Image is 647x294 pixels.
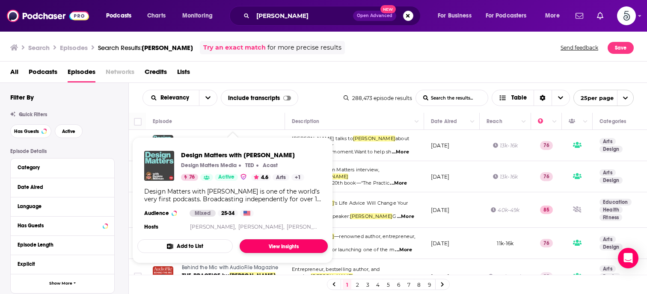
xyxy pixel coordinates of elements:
a: 2 [353,279,362,290]
a: Arts [600,265,616,272]
button: Active [55,124,83,138]
span: [PERSON_NAME] [311,273,353,279]
button: Show profile menu [617,6,636,25]
span: In his third Design Matters interview, writer [292,167,380,179]
div: 13k-16k [493,173,518,180]
span: Show More [49,281,72,286]
div: Category [18,165,102,171]
button: Language [18,201,107,212]
div: 25-34 [218,210,238,217]
span: Podcasts [29,65,57,82]
a: Arts [600,169,616,176]
span: For Business [438,10,472,22]
a: Charts [142,9,171,23]
button: Episode Length [18,239,107,250]
h2: Choose List sort [142,90,217,106]
span: ...More [395,247,412,253]
button: open menu [480,9,539,23]
a: Arts [600,236,616,243]
div: Has Guests [18,223,100,229]
a: Health [600,206,623,213]
span: ...More [390,180,407,187]
div: Search podcasts, credits, & more... [237,6,429,26]
span: —renowned author, entrepreneur, and [292,233,416,246]
span: for more precise results [267,43,341,53]
button: Open AdvancedNew [353,11,396,21]
a: View Insights [240,239,328,253]
a: 7 [404,279,413,290]
a: All [10,65,18,82]
h3: Search [28,44,50,52]
button: Column Actions [580,117,591,127]
button: open menu [100,9,142,23]
button: Has Guests [18,220,107,231]
a: Design Matters with Debbie Millman [181,151,304,159]
a: +1 [291,174,304,181]
div: Categories [600,116,626,126]
p: 76 [540,141,553,150]
div: Language [18,203,102,209]
div: 13k-16k [493,142,518,149]
span: For Podcasters [486,10,527,22]
a: Arts [273,174,289,181]
div: Power Score [538,116,550,126]
p: TED [245,162,254,169]
div: Sort Direction [534,90,552,106]
span: More [545,10,560,22]
img: Podchaser - Follow, Share and Rate Podcasts [7,8,89,24]
p: 76 [540,239,553,247]
span: Design Matters with [PERSON_NAME] [181,151,304,159]
span: [PERSON_NAME] [350,213,392,219]
a: Show notifications dropdown [572,9,587,23]
span: Active [62,129,75,134]
a: AcastAcast [261,162,278,169]
h4: Hosts [144,223,158,230]
a: Search Results:[PERSON_NAME] [98,44,193,52]
a: 1 [343,279,351,290]
span: Credits [145,65,167,82]
h2: Choose View [492,90,570,106]
span: Logged in as Spiral5-G2 [617,6,636,25]
a: Try an exact match [203,43,266,53]
span: Quick Filters [19,112,47,118]
button: open menu [199,90,217,106]
div: Open Intercom Messenger [618,248,638,268]
a: Education [600,199,632,206]
a: Episodes [68,65,95,82]
span: riffs on his 20th book—“The Practic [306,180,389,186]
div: Search Results: [98,44,193,52]
a: Active [215,174,238,181]
span: Podcasts [106,10,131,22]
button: Show More [11,274,114,293]
div: Episode Length [18,242,102,248]
span: ...More [392,149,409,156]
span: about how to live in our [292,135,409,148]
button: Category [18,162,107,173]
a: Books [600,273,620,280]
button: open menu [573,90,634,106]
h2: Filter By [10,93,34,101]
div: Has Guests [569,116,581,126]
a: Design [600,244,623,250]
button: Date Aired [18,182,107,192]
a: 4 [374,279,382,290]
button: 4.6 [251,174,271,181]
a: 8 [415,279,423,290]
span: 25 per page [574,91,614,105]
span: Toggle select row [134,273,142,280]
button: Column Actions [549,117,560,127]
button: Save [608,42,634,54]
div: Mixed [190,210,216,217]
a: 5 [384,279,392,290]
span: THE PRACTICE by [182,272,229,279]
button: Column Actions [467,117,478,127]
a: Design [600,146,623,153]
div: Under 1.3k [488,273,522,280]
span: Charts [147,10,166,22]
img: verified Badge [240,173,247,180]
span: 76 [189,173,195,182]
span: [PERSON_NAME] [142,44,193,52]
a: TEDTED [243,162,254,169]
p: [DATE] [431,206,449,214]
span: speaker known for launching one of the m [292,247,395,253]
